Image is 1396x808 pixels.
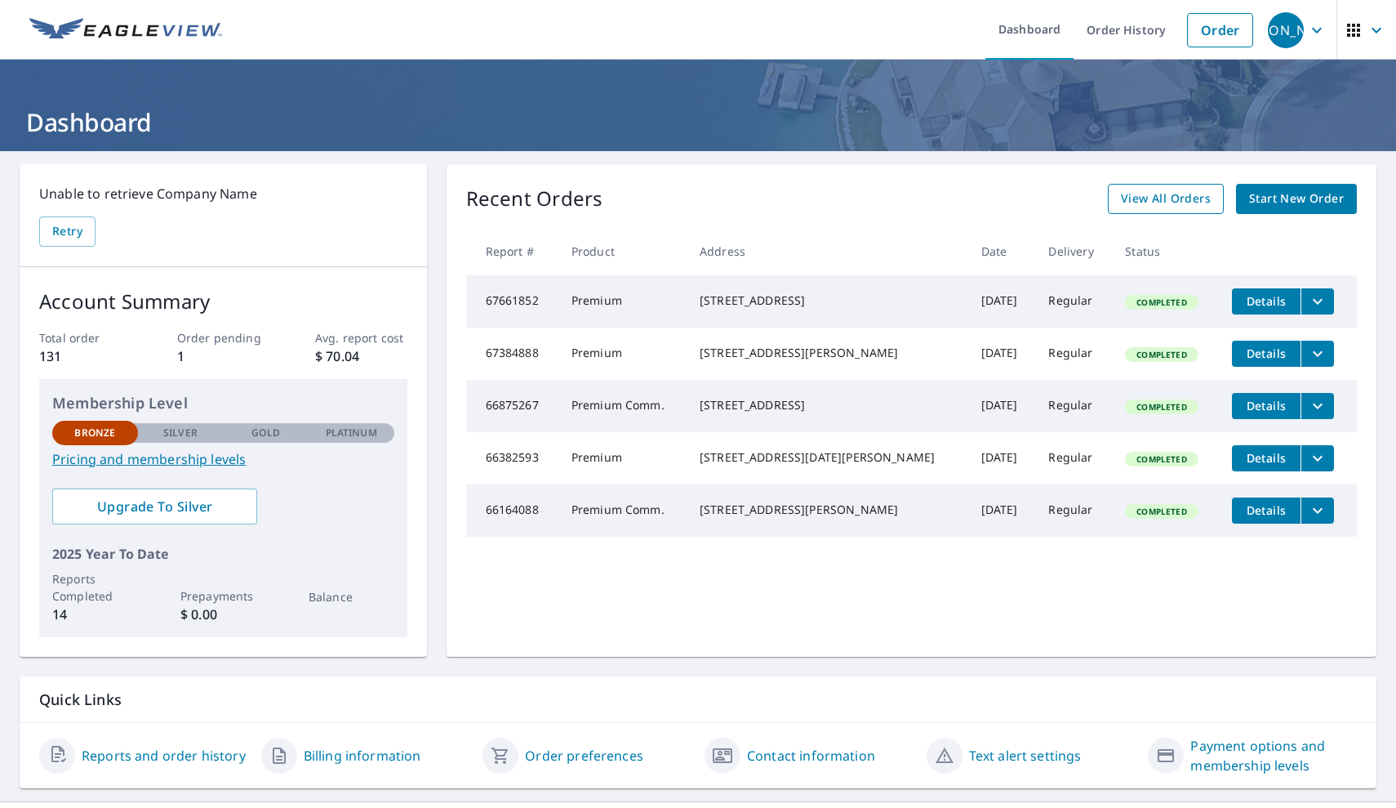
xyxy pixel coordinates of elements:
p: Bronze [74,426,115,440]
a: Billing information [304,746,421,766]
p: Balance [309,588,394,605]
p: Reports Completed [52,570,138,605]
button: Retry [39,217,96,247]
span: Details [1242,502,1291,518]
th: Address [687,227,968,275]
th: Delivery [1035,227,1112,275]
h1: Dashboard [20,105,1376,139]
div: [STREET_ADDRESS][PERSON_NAME] [700,345,955,361]
th: Report # [466,227,558,275]
td: 66382593 [466,432,558,484]
span: Upgrade To Silver [65,498,244,516]
td: Premium [558,275,687,328]
span: Details [1242,346,1291,361]
p: Avg. report cost [315,329,407,346]
td: Premium [558,432,687,484]
button: filesDropdownBtn-67661852 [1300,288,1334,315]
span: Completed [1127,297,1196,308]
td: [DATE] [968,275,1036,328]
span: Details [1242,398,1291,413]
button: filesDropdownBtn-66164088 [1300,498,1334,524]
p: Recent Orders [466,184,603,214]
td: Regular [1035,484,1112,537]
p: Order pending [177,329,269,346]
span: Completed [1127,506,1196,517]
td: Premium [558,328,687,380]
td: [DATE] [968,380,1036,432]
a: Order [1187,13,1253,47]
button: filesDropdownBtn-66382593 [1300,445,1334,471]
span: Completed [1127,349,1196,360]
p: Prepayments [180,587,266,605]
a: Start New Order [1236,184,1357,214]
span: Completed [1127,401,1196,413]
div: [STREET_ADDRESS] [700,397,955,413]
a: Order preferences [525,746,643,766]
button: detailsBtn-66382593 [1232,445,1300,471]
p: Account Summary [39,287,407,316]
button: detailsBtn-66164088 [1232,498,1300,524]
p: Gold [251,426,279,440]
span: View All Orders [1121,189,1211,209]
button: detailsBtn-66875267 [1232,393,1300,419]
td: 66164088 [466,484,558,537]
p: 1 [177,346,269,366]
p: $ 70.04 [315,346,407,366]
td: Regular [1035,275,1112,328]
p: Total order [39,329,131,346]
p: Unable to retrieve Company Name [39,184,407,203]
div: [STREET_ADDRESS][DATE][PERSON_NAME] [700,449,955,466]
td: 66875267 [466,380,558,432]
td: [DATE] [968,432,1036,484]
button: detailsBtn-67384888 [1232,341,1300,367]
p: Platinum [326,426,377,440]
a: Payment options and membership levels [1190,736,1357,775]
div: [STREET_ADDRESS] [700,292,955,309]
td: Premium Comm. [558,380,687,432]
p: Silver [163,426,198,440]
td: Regular [1035,328,1112,380]
a: Contact information [747,746,875,766]
td: 67384888 [466,328,558,380]
span: Completed [1127,453,1196,465]
p: 14 [52,605,138,624]
a: View All Orders [1108,184,1224,214]
button: detailsBtn-67661852 [1232,288,1300,315]
th: Status [1112,227,1219,275]
td: Regular [1035,432,1112,484]
button: filesDropdownBtn-66875267 [1300,393,1334,419]
img: EV Logo [29,18,222,42]
div: [STREET_ADDRESS][PERSON_NAME] [700,502,955,518]
p: 131 [39,346,131,366]
td: 67661852 [466,275,558,328]
p: Membership Level [52,392,394,414]
a: Upgrade To Silver [52,489,257,525]
div: [PERSON_NAME] [1268,12,1304,48]
span: Details [1242,450,1291,466]
th: Product [558,227,687,275]
a: Reports and order history [82,746,246,766]
p: $ 0.00 [180,605,266,624]
td: [DATE] [968,328,1036,380]
a: Pricing and membership levels [52,449,394,469]
span: Start New Order [1249,189,1344,209]
a: Text alert settings [969,746,1082,766]
td: Premium Comm. [558,484,687,537]
th: Date [968,227,1036,275]
td: Regular [1035,380,1112,432]
td: [DATE] [968,484,1036,537]
span: Retry [52,221,82,242]
p: Quick Links [39,690,1357,710]
span: Details [1242,293,1291,309]
p: 2025 Year To Date [52,544,394,564]
button: filesDropdownBtn-67384888 [1300,341,1334,367]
